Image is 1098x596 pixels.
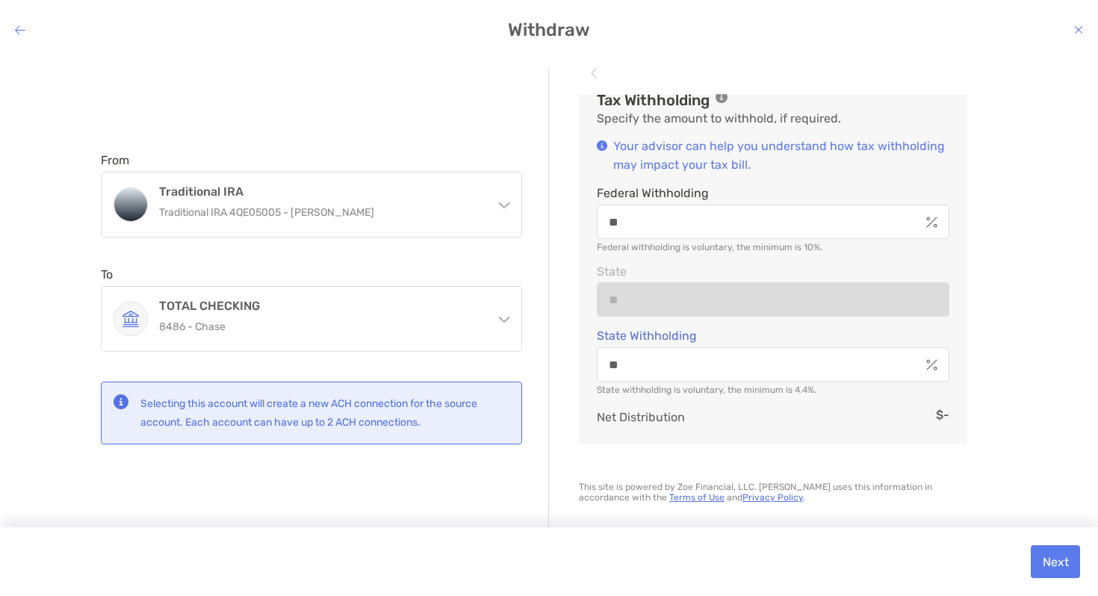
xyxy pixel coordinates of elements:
img: Traditional IRA [114,188,147,221]
button: Next [1031,545,1080,578]
h3: Tax Withholding [597,91,710,109]
label: State [597,265,627,278]
p: Selecting this account will create a new ACH connection for the source account. Each account can ... [140,394,509,432]
span: $ - [936,408,949,426]
p: Your advisor can help you understand how tax withholding may impact your tax bill. [613,137,949,174]
p: Specify the amount to withhold, if required. [597,109,841,128]
p: 8486 - Chase [159,317,482,336]
input: Federal Withholdinginput icon [598,216,920,229]
img: input icon [926,217,937,228]
span: State Withholding [597,329,949,343]
p: Net Distribution [597,408,685,426]
span: Federal Withholding [597,186,949,200]
img: status icon [114,394,128,409]
h4: Traditional IRA [159,184,482,199]
span: Federal withholding is voluntary, the minimum is 10%. [597,242,822,252]
p: This site is powered by Zoe Financial, LLC. [PERSON_NAME] uses this information in accordance wit... [579,482,967,503]
p: Traditional IRA 4QE05005 - [PERSON_NAME] [159,203,482,222]
h4: TOTAL CHECKING [159,299,482,313]
img: TOTAL CHECKING [114,302,147,335]
a: Terms of Use [669,492,725,503]
img: input icon [926,359,937,370]
img: icon tooltip [716,91,728,103]
a: Privacy Policy [742,492,803,503]
img: Info Notification [597,140,607,151]
span: State withholding is voluntary, the minimum is 4.4%. [597,385,816,395]
label: To [101,267,113,282]
input: State Withholdinginput icon [598,358,920,371]
label: From [101,153,129,167]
